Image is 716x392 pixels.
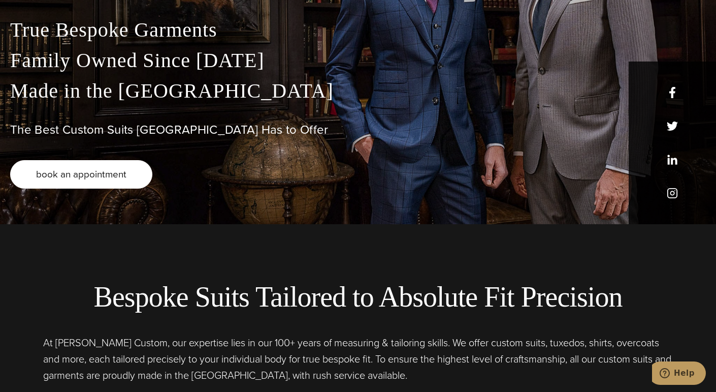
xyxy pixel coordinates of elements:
h1: The Best Custom Suits [GEOGRAPHIC_DATA] Has to Offer [10,123,706,137]
iframe: Opens a widget where you can chat to one of our agents [652,361,706,387]
a: book an appointment [10,160,152,189]
h2: Bespoke Suits Tailored to Absolute Fit Precision [10,280,706,314]
p: At [PERSON_NAME] Custom, our expertise lies in our 100+ years of measuring & tailoring skills. We... [43,335,673,383]
p: True Bespoke Garments Family Owned Since [DATE] Made in the [GEOGRAPHIC_DATA] [10,15,706,106]
span: book an appointment [36,167,126,182]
